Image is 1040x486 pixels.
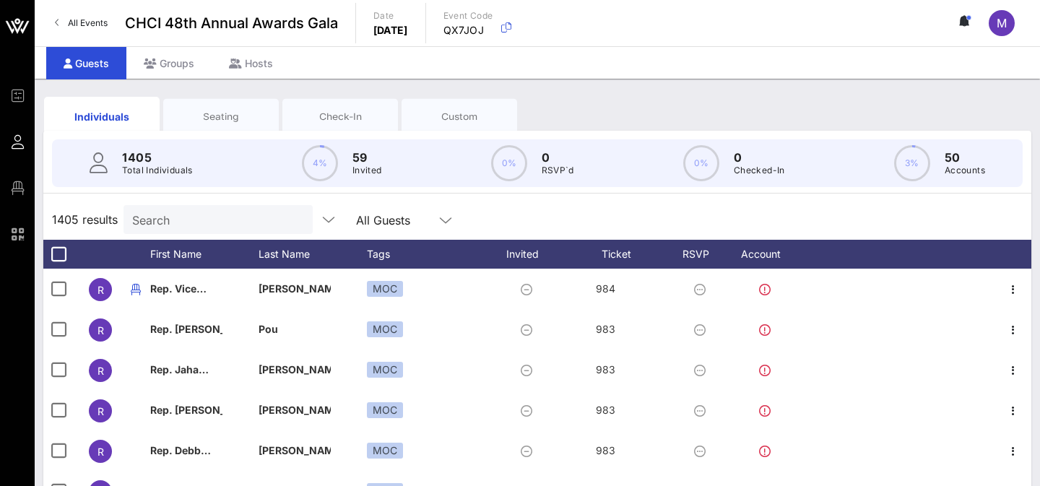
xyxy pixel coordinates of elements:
a: All Events [46,12,116,35]
p: Rep. Vice… [150,269,222,309]
p: Rep. Debb… [150,430,222,471]
div: RSVP [677,240,728,269]
div: MOC [367,321,403,337]
p: 50 [945,149,985,166]
p: [PERSON_NAME] [259,350,331,390]
div: Groups [126,47,212,79]
p: Rep. Jaha… [150,350,222,390]
p: QX7JOJ [443,23,493,38]
span: R [97,324,104,337]
span: R [97,405,104,417]
div: All Guests [356,214,410,227]
p: [PERSON_NAME] [259,390,331,430]
p: [DATE] [373,23,408,38]
div: Guests [46,47,126,79]
span: m [997,16,1007,30]
span: 1405 results [52,211,118,228]
div: First Name [150,240,259,269]
div: Individuals [55,109,149,124]
span: All Events [68,17,108,28]
p: Pou [259,309,331,350]
p: 0 [734,149,785,166]
div: Hosts [212,47,290,79]
span: 984 [596,282,615,295]
div: Ticket [569,240,677,269]
span: R [97,284,104,296]
p: Rep. [PERSON_NAME]… [150,390,222,430]
div: Last Name [259,240,367,269]
p: [PERSON_NAME]… [259,430,331,471]
div: Account [728,240,807,269]
p: Total Individuals [122,163,193,178]
p: 0 [542,149,574,166]
div: MOC [367,402,403,418]
p: 1405 [122,149,193,166]
div: MOC [367,362,403,378]
p: Rep. [PERSON_NAME]… [150,309,222,350]
span: 983 [596,323,615,335]
div: m [989,10,1015,36]
span: 983 [596,363,615,376]
p: Checked-In [734,163,785,178]
p: Date [373,9,408,23]
div: Check-In [293,110,387,123]
div: All Guests [347,205,463,234]
div: Tags [367,240,490,269]
p: [PERSON_NAME] [259,269,331,309]
span: R [97,446,104,458]
div: MOC [367,281,403,297]
span: CHCI 48th Annual Awards Gala [125,12,338,34]
span: R [97,365,104,377]
p: Accounts [945,163,985,178]
p: RSVP`d [542,163,574,178]
div: Seating [174,110,268,123]
div: Custom [412,110,506,123]
p: 59 [352,149,382,166]
p: Event Code [443,9,493,23]
span: 983 [596,444,615,456]
span: 983 [596,404,615,416]
p: Invited [352,163,382,178]
div: MOC [367,443,403,459]
div: Invited [490,240,569,269]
